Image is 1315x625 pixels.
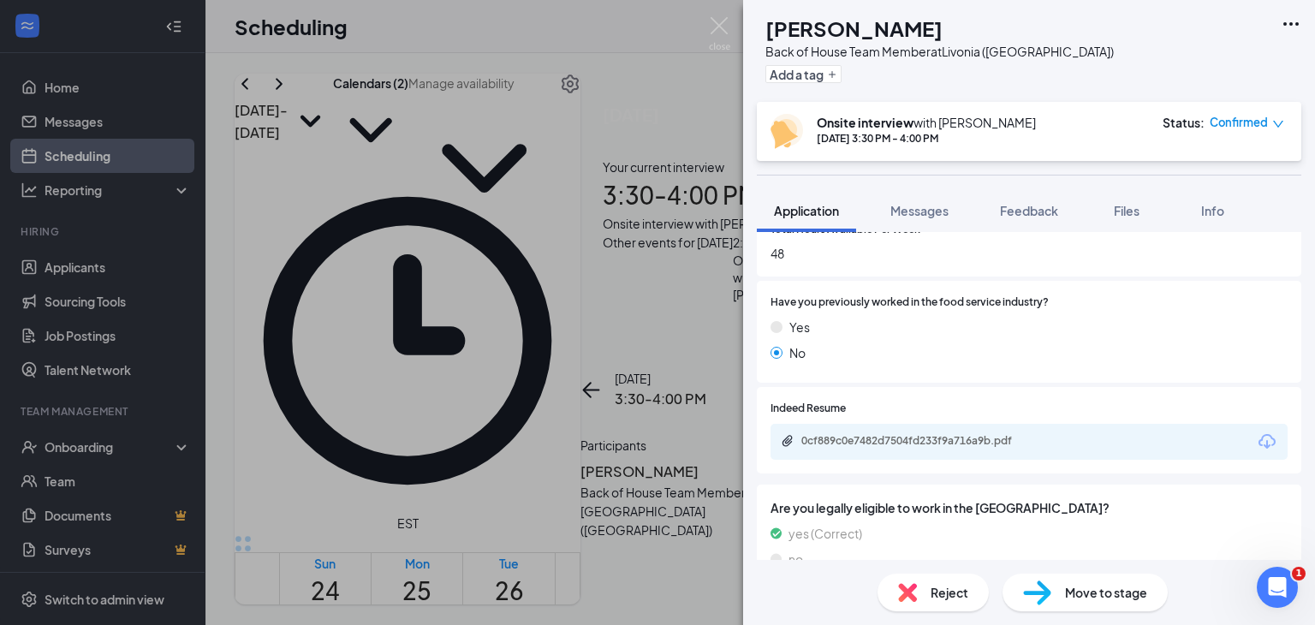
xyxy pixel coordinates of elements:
span: No [789,343,806,362]
span: Have you previously worked in the food service industry? [771,295,1049,311]
span: 48 [771,244,1288,263]
span: Yes [789,318,810,336]
span: Application [774,203,839,218]
div: with [PERSON_NAME] [817,114,1036,131]
span: Info [1201,203,1224,218]
button: PlusAdd a tag [765,65,842,83]
div: Back of House Team Member at Livonia ([GEOGRAPHIC_DATA]) [765,43,1114,60]
span: Are you legally eligible to work in the [GEOGRAPHIC_DATA]? [771,498,1288,517]
span: yes (Correct) [788,524,862,543]
svg: Plus [827,69,837,80]
svg: Download [1257,432,1277,452]
span: no [788,550,803,568]
span: Files [1114,203,1139,218]
span: down [1272,118,1284,130]
span: 1 [1292,567,1306,580]
span: Confirmed [1210,114,1268,131]
span: Messages [890,203,949,218]
div: [DATE] 3:30 PM - 4:00 PM [817,131,1036,146]
span: Feedback [1000,203,1058,218]
span: Move to stage [1065,583,1147,602]
span: Indeed Resume [771,401,846,417]
svg: Paperclip [781,434,794,448]
svg: Ellipses [1281,14,1301,34]
span: Reject [931,583,968,602]
div: Status : [1163,114,1205,131]
a: Paperclip0cf889c0e7482d7504fd233f9a716a9b.pdf [781,434,1058,450]
b: Onsite interview [817,115,913,130]
div: 0cf889c0e7482d7504fd233f9a716a9b.pdf [801,434,1041,448]
iframe: Intercom live chat [1257,567,1298,608]
h1: [PERSON_NAME] [765,14,943,43]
